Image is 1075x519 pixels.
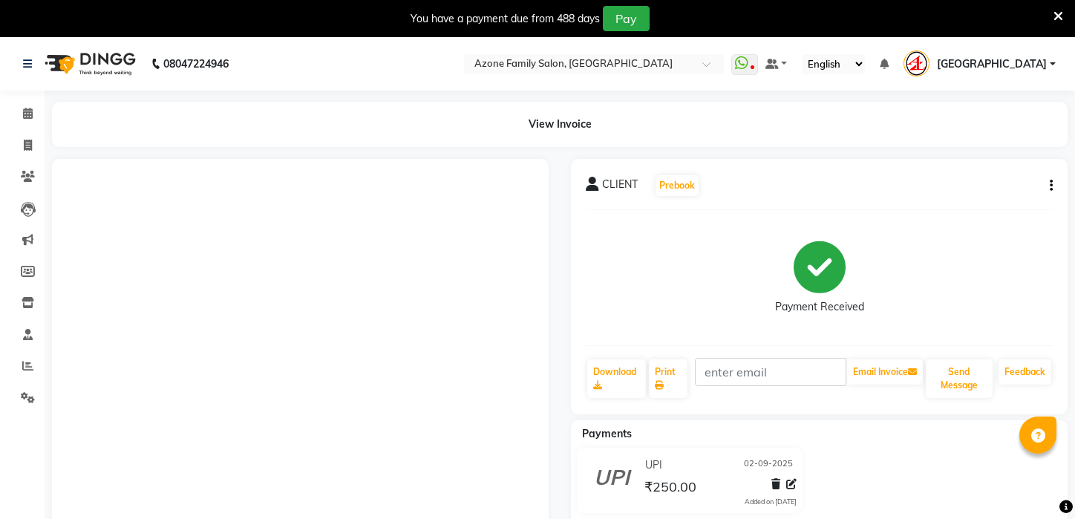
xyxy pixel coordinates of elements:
a: Download [587,359,646,398]
button: Prebook [656,175,699,196]
button: Email Invoice [847,359,923,385]
b: 08047224946 [163,43,229,85]
button: Send Message [926,359,993,398]
span: [GEOGRAPHIC_DATA] [937,56,1047,72]
div: View Invoice [52,102,1068,147]
span: CLIENT [602,177,638,198]
img: logo [38,43,140,85]
a: Print [649,359,687,398]
a: Feedback [999,359,1051,385]
div: Added on [DATE] [745,497,797,507]
iframe: chat widget [1013,460,1060,504]
button: Pay [603,6,650,31]
div: You have a payment due from 488 days [411,11,600,27]
img: kharagpur [904,50,929,76]
span: UPI [645,457,662,473]
input: enter email [695,358,846,386]
span: ₹250.00 [644,478,696,499]
div: Payment Received [775,299,864,315]
span: Payments [582,427,632,440]
span: 02-09-2025 [744,457,793,473]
